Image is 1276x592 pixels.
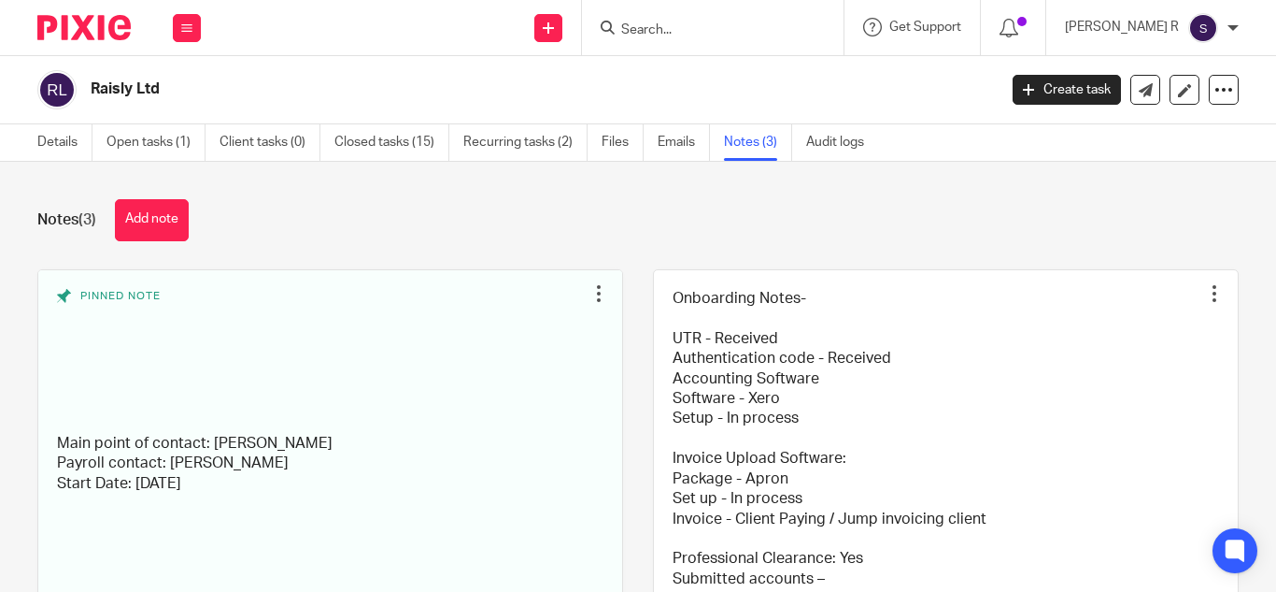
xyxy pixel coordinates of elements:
[334,124,449,161] a: Closed tasks (15)
[37,15,131,40] img: Pixie
[463,124,588,161] a: Recurring tasks (2)
[115,199,189,241] button: Add note
[1065,18,1179,36] p: [PERSON_NAME] R
[220,124,320,161] a: Client tasks (0)
[37,210,96,230] h1: Notes
[602,124,644,161] a: Files
[1188,13,1218,43] img: svg%3E
[37,124,92,161] a: Details
[78,212,96,227] span: (3)
[91,79,806,99] h2: Raisly Ltd
[658,124,710,161] a: Emails
[106,124,206,161] a: Open tasks (1)
[1013,75,1121,105] a: Create task
[57,289,585,420] div: Pinned note
[806,124,878,161] a: Audit logs
[619,22,787,39] input: Search
[724,124,792,161] a: Notes (3)
[889,21,961,34] span: Get Support
[37,70,77,109] img: svg%3E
